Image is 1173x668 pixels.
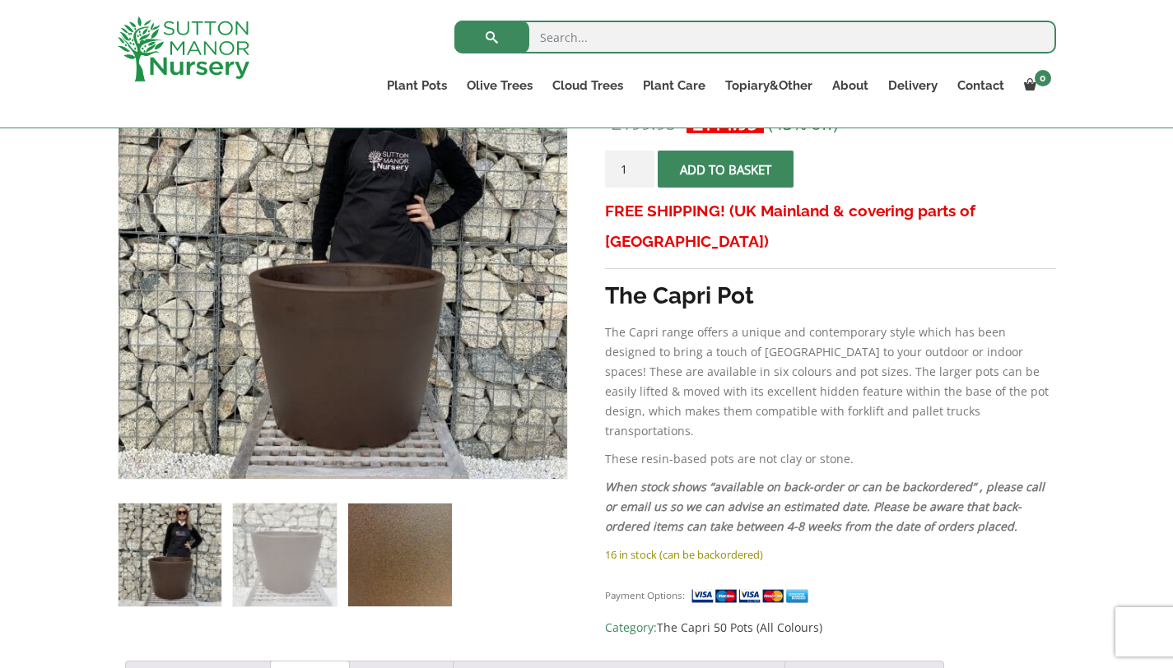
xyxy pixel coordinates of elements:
p: The Capri range offers a unique and contemporary style which has been designed to bring a touch o... [605,322,1055,441]
button: Add to basket [658,151,794,188]
a: Plant Pots [377,74,457,97]
a: 0 [1014,74,1056,97]
a: Cloud Trees [542,74,633,97]
a: About [822,74,878,97]
a: Contact [947,74,1014,97]
input: Product quantity [605,151,654,188]
input: Search... [454,21,1056,53]
p: These resin-based pots are not clay or stone. [605,449,1055,469]
a: Delivery [878,74,947,97]
span: Category: [605,618,1055,638]
a: Topiary&Other [715,74,822,97]
a: The Capri 50 Pots (All Colours) [657,619,822,635]
em: When stock shows “available on back-order or can be backordered” , please call or email us so we ... [605,479,1045,534]
h3: FREE SHIPPING! (UK Mainland & covering parts of [GEOGRAPHIC_DATA]) [605,196,1055,257]
a: Olive Trees [457,74,542,97]
img: payment supported [691,587,814,605]
strong: The Capri Pot [605,282,754,309]
img: The Capri Pot 50 Colour Mocha - Image 3 [348,503,451,606]
span: 0 [1035,70,1051,86]
img: The Capri Pot 50 Colour Mocha [119,503,221,606]
a: Plant Care [633,74,715,97]
p: 16 in stock (can be backordered) [605,545,1055,564]
img: logo [118,16,249,81]
small: Payment Options: [605,589,685,601]
img: The Capri Pot 50 Colour Mocha - Image 2 [233,503,336,606]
